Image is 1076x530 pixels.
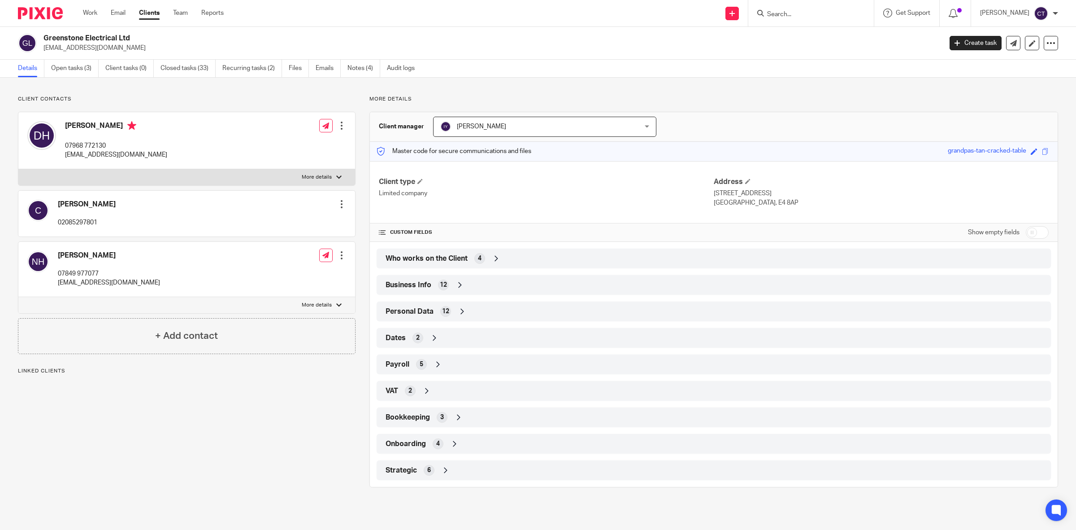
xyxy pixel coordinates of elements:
a: Reports [201,9,224,18]
h4: [PERSON_NAME] [58,251,160,260]
span: Get Support [896,10,930,16]
p: 07849 977077 [58,269,160,278]
p: More details [302,302,332,309]
a: Open tasks (3) [51,60,99,77]
a: Clients [139,9,160,18]
img: svg%3E [18,34,37,53]
h4: [PERSON_NAME] [58,200,116,209]
span: Business Info [386,280,431,290]
p: [STREET_ADDRESS] [714,189,1049,198]
p: [EMAIL_ADDRESS][DOMAIN_NAME] [43,44,936,53]
span: Who works on the Client [386,254,468,263]
p: [EMAIL_ADDRESS][DOMAIN_NAME] [65,150,167,159]
span: VAT [386,386,398,396]
a: Details [18,60,44,77]
a: Audit logs [387,60,421,77]
span: Dates [386,333,406,343]
h4: [PERSON_NAME] [65,121,167,132]
a: Email [111,9,126,18]
span: 6 [427,466,431,475]
h3: Client manager [379,122,424,131]
h4: + Add contact [155,329,218,343]
a: Recurring tasks (2) [222,60,282,77]
img: svg%3E [27,251,49,272]
input: Search [766,11,847,19]
p: More details [302,174,332,181]
span: 2 [408,386,412,395]
img: svg%3E [1034,6,1048,21]
a: Client tasks (0) [105,60,154,77]
span: Bookkeeping [386,413,430,422]
h4: CUSTOM FIELDS [379,229,714,236]
p: [GEOGRAPHIC_DATA], E4 8AP [714,198,1049,207]
p: [PERSON_NAME] [980,9,1029,18]
label: Show empty fields [968,228,1020,237]
a: Create task [950,36,1002,50]
span: 5 [420,360,423,369]
p: 02085297801 [58,218,116,227]
img: svg%3E [27,121,56,150]
span: 2 [416,333,420,342]
a: Closed tasks (33) [161,60,216,77]
span: 12 [442,307,449,316]
a: Team [173,9,188,18]
span: 12 [440,280,447,289]
img: svg%3E [440,121,451,132]
p: Limited company [379,189,714,198]
a: Work [83,9,97,18]
h2: Greenstone Electrical Ltd [43,34,758,43]
p: Client contacts [18,96,356,103]
span: Strategic [386,466,417,475]
img: svg%3E [27,200,49,221]
i: Primary [127,121,136,130]
a: Emails [316,60,341,77]
span: 4 [478,254,482,263]
h4: Client type [379,177,714,187]
span: [PERSON_NAME] [457,123,506,130]
span: Payroll [386,360,409,369]
span: Onboarding [386,439,426,449]
p: More details [369,96,1058,103]
a: Notes (4) [347,60,380,77]
span: Personal Data [386,307,434,316]
span: 4 [436,439,440,448]
span: 3 [440,413,444,422]
p: [EMAIL_ADDRESS][DOMAIN_NAME] [58,278,160,287]
p: Master code for secure communications and files [377,147,531,156]
p: 07968 772130 [65,141,167,150]
div: grandpas-tan-cracked-table [948,146,1026,157]
h4: Address [714,177,1049,187]
a: Files [289,60,309,77]
p: Linked clients [18,368,356,375]
img: Pixie [18,7,63,19]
